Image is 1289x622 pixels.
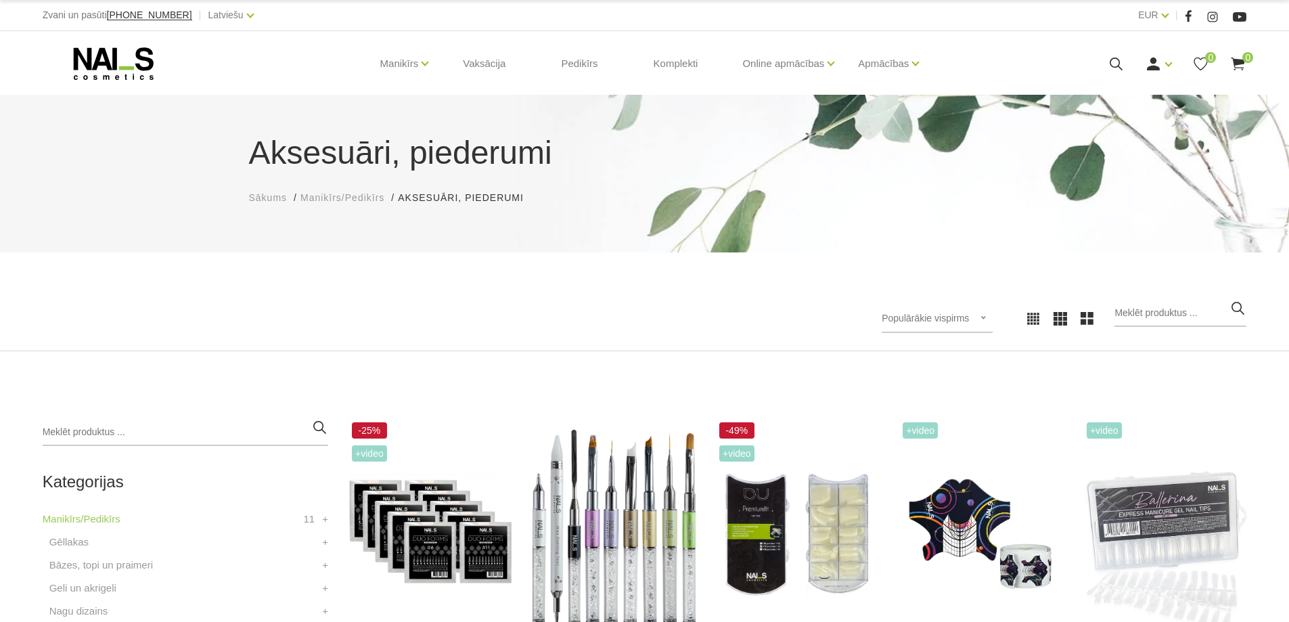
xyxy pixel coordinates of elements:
[249,129,1041,177] h1: Aksesuāri, piederumi
[1205,52,1216,63] span: 0
[43,7,192,24] div: Zvani un pasūti
[107,9,192,20] span: [PHONE_NUMBER]
[208,7,244,23] a: Latviešu
[43,419,328,446] input: Meklēt produktus ...
[643,31,709,96] a: Komplekti
[300,192,384,203] span: Manikīrs/Pedikīrs
[1114,300,1246,327] input: Meklēt produktus ...
[322,557,328,573] a: +
[199,7,202,24] span: |
[322,511,328,527] a: +
[903,422,938,439] span: +Video
[452,31,516,96] a: Vaksācija
[249,191,288,205] a: Sākums
[742,37,824,91] a: Online apmācības
[550,31,608,96] a: Pedikīrs
[249,192,288,203] span: Sākums
[380,37,419,91] a: Manikīrs
[322,580,328,596] a: +
[300,191,384,205] a: Manikīrs/Pedikīrs
[1229,55,1246,72] a: 0
[49,580,116,596] a: Geli un akrigeli
[882,313,969,324] span: Populārākie vispirms
[398,191,537,205] li: Aksesuāri, piederumi
[49,603,108,619] a: Nagu dizains
[1087,422,1122,439] span: +Video
[322,603,328,619] a: +
[322,534,328,550] a: +
[43,473,328,491] h2: Kategorijas
[1138,7,1158,23] a: EUR
[352,422,387,439] span: -25%
[49,534,89,550] a: Gēllakas
[1242,52,1253,63] span: 0
[43,511,120,527] a: Manikīrs/Pedikīrs
[49,557,153,573] a: Bāzes, topi un praimeri
[107,10,192,20] a: [PHONE_NUMBER]
[1175,7,1178,24] span: |
[858,37,909,91] a: Apmācības
[303,511,315,527] span: 11
[719,445,754,462] span: +Video
[719,422,754,439] span: -49%
[352,445,387,462] span: +Video
[1192,55,1209,72] a: 0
